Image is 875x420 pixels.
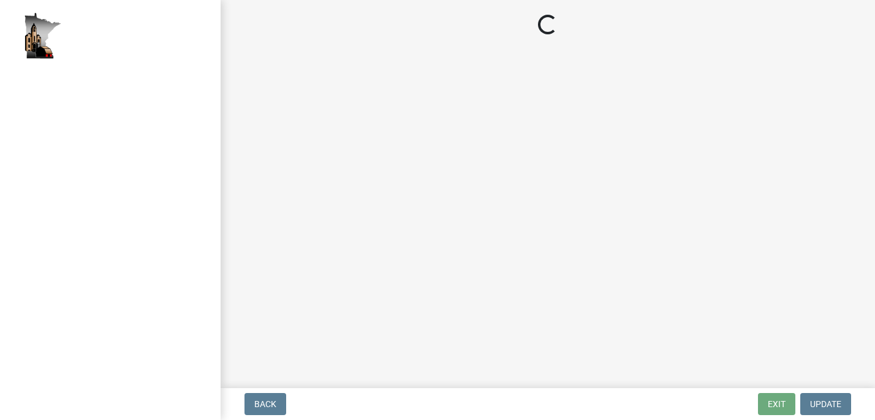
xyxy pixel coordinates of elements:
button: Update [800,393,851,415]
span: Update [810,399,841,409]
button: Exit [758,393,795,415]
img: Houston County, Minnesota [25,13,61,59]
button: Back [244,393,286,415]
span: Back [254,399,276,409]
